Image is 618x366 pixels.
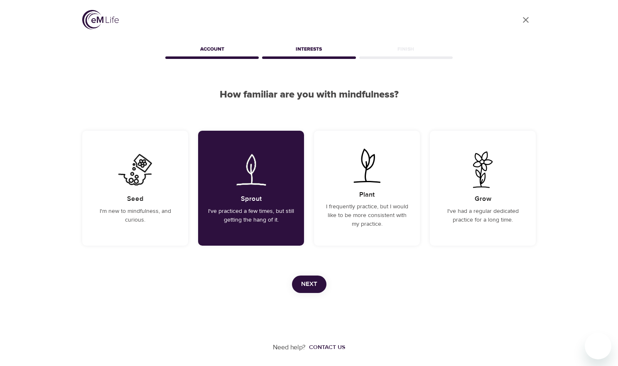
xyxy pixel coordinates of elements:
[114,151,156,188] img: I'm new to mindfulness, and curious.
[198,131,304,246] div: I've practiced a few times, but still getting the hang of it.SproutI've practiced a few times, bu...
[324,203,410,229] p: I frequently practice, but I would like to be more consistent with my practice.
[306,343,345,351] a: Contact us
[346,147,388,184] img: I frequently practice, but I would like to be more consistent with my practice.
[273,343,306,352] p: Need help?
[208,207,294,224] p: I've practiced a few times, but still getting the hang of it.
[430,131,536,246] div: I've had a regular dedicated practice for a long time.GrowI've had a regular dedicated practice f...
[230,151,272,188] img: I've practiced a few times, but still getting the hang of it.
[92,207,178,224] p: I'm new to mindfulness, and curious.
[314,131,420,246] div: I frequently practice, but I would like to be more consistent with my practice.PlantI frequently ...
[516,10,536,30] a: close
[309,343,345,351] div: Contact us
[82,10,119,29] img: logo
[475,195,491,203] h5: Grow
[127,195,144,203] h5: Seed
[82,131,188,246] div: I'm new to mindfulness, and curious.SeedI'm new to mindfulness, and curious.
[585,333,611,359] iframe: Button to launch messaging window
[301,279,317,290] span: Next
[241,195,262,203] h5: Sprout
[462,151,504,188] img: I've had a regular dedicated practice for a long time.
[359,190,375,199] h5: Plant
[82,89,536,101] h2: How familiar are you with mindfulness?
[292,276,326,293] button: Next
[440,207,526,224] p: I've had a regular dedicated practice for a long time.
